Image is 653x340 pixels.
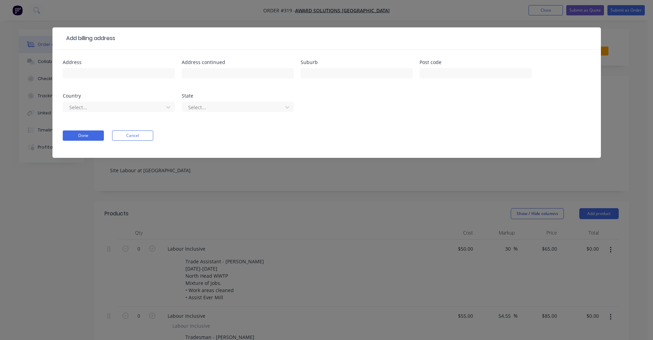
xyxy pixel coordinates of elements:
[63,130,104,141] button: Done
[63,93,175,98] div: Country
[182,93,294,98] div: State
[420,60,532,65] div: Post code
[182,60,294,65] div: Address continued
[63,34,115,42] div: Add billing address
[112,130,153,141] button: Cancel
[301,60,413,65] div: Suburb
[63,60,175,65] div: Address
